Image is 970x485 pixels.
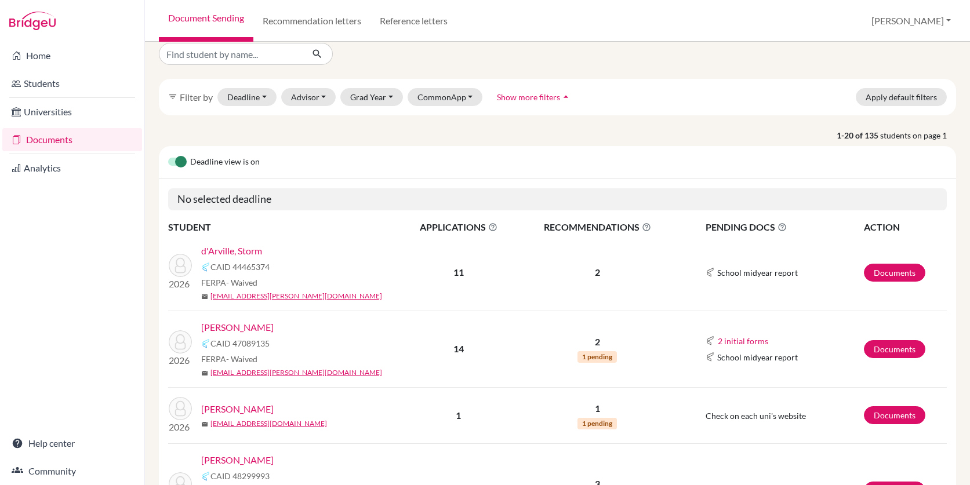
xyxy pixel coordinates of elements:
[201,276,257,289] span: FERPA
[226,354,257,364] span: - Waived
[210,418,327,429] a: [EMAIL_ADDRESS][DOMAIN_NAME]
[169,277,192,291] p: 2026
[706,268,715,277] img: Common App logo
[577,418,617,429] span: 1 pending
[201,402,274,416] a: [PERSON_NAME]
[2,72,142,95] a: Students
[226,278,257,287] span: - Waived
[856,88,947,106] button: Apply default filters
[168,188,947,210] h5: No selected deadline
[864,340,925,358] a: Documents
[201,353,257,365] span: FERPA
[201,421,208,428] span: mail
[190,155,260,169] span: Deadline view is on
[2,432,142,455] a: Help center
[2,156,142,180] a: Analytics
[408,88,483,106] button: CommonApp
[169,330,192,353] img: Beauchesne, Henricia
[201,293,208,300] span: mail
[217,88,277,106] button: Deadline
[169,397,192,420] img: Briard, Sophia
[487,88,582,106] button: Show more filtersarrow_drop_up
[518,265,677,279] p: 2
[518,335,677,349] p: 2
[201,370,208,377] span: mail
[169,420,192,434] p: 2026
[180,92,213,103] span: Filter by
[577,351,617,363] span: 1 pending
[2,460,142,483] a: Community
[281,88,336,106] button: Advisor
[837,129,880,141] strong: 1-20 of 135
[9,12,56,30] img: Bridge-U
[159,43,303,65] input: Find student by name...
[706,336,715,345] img: Common App logo
[456,410,461,421] b: 1
[2,44,142,67] a: Home
[880,129,956,141] span: students on page 1
[201,244,262,258] a: d'Arville, Storm
[210,470,270,482] span: CAID 48299993
[210,261,270,273] span: CAID 44465374
[717,334,769,348] button: 2 initial forms
[201,472,210,481] img: Common App logo
[169,353,192,367] p: 2026
[706,411,806,421] span: Check on each uni's website
[340,88,403,106] button: Grad Year
[560,91,572,103] i: arrow_drop_up
[717,267,798,279] span: School midyear report
[518,220,677,234] span: RECOMMENDATIONS
[168,220,400,235] th: STUDENT
[863,220,947,235] th: ACTION
[2,100,142,123] a: Universities
[201,262,210,272] img: Common App logo
[169,254,192,277] img: d'Arville, Storm
[717,351,798,363] span: School midyear report
[497,92,560,102] span: Show more filters
[201,320,274,334] a: [PERSON_NAME]
[210,337,270,349] span: CAID 47089135
[201,453,274,467] a: [PERSON_NAME]
[401,220,517,234] span: APPLICATIONS
[864,264,925,282] a: Documents
[453,343,464,354] b: 14
[168,92,177,101] i: filter_list
[866,10,956,32] button: [PERSON_NAME]
[518,402,677,415] p: 1
[453,267,464,278] b: 11
[210,367,382,378] a: [EMAIL_ADDRESS][PERSON_NAME][DOMAIN_NAME]
[201,339,210,348] img: Common App logo
[864,406,925,424] a: Documents
[210,291,382,301] a: [EMAIL_ADDRESS][PERSON_NAME][DOMAIN_NAME]
[706,220,863,234] span: PENDING DOCS
[2,128,142,151] a: Documents
[706,352,715,362] img: Common App logo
